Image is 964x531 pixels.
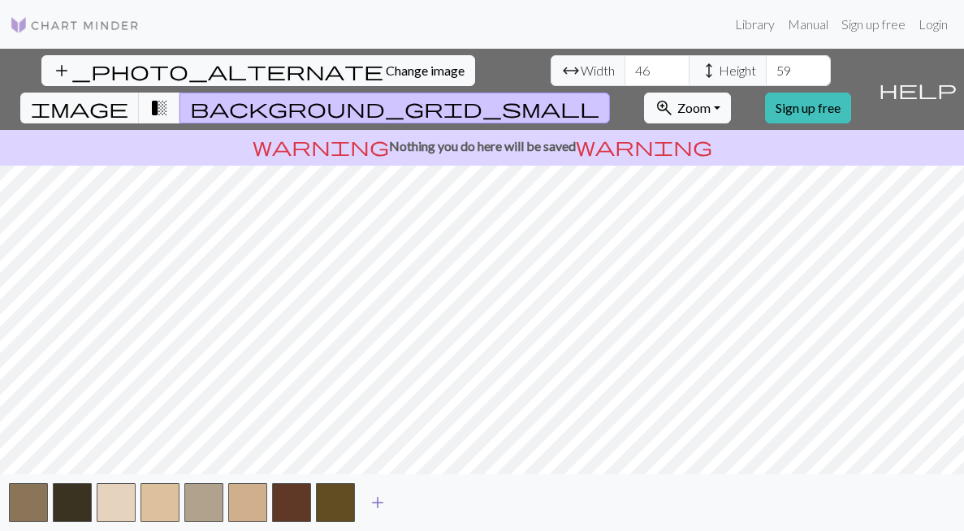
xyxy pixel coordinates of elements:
a: Manual [781,8,835,41]
span: Height [719,61,756,80]
button: Help [871,49,964,130]
span: Width [581,61,615,80]
span: warning [576,135,712,158]
span: background_grid_small [190,97,599,119]
span: arrow_range [561,59,581,82]
a: Login [912,8,954,41]
span: Change image [386,63,465,78]
p: Nothing you do here will be saved [6,136,958,156]
span: Zoom [677,100,711,115]
button: Change image [41,55,475,86]
span: height [699,59,719,82]
span: help [879,78,957,101]
a: Sign up free [835,8,912,41]
button: Zoom [644,93,731,123]
span: add [368,491,387,514]
a: Sign up free [765,93,851,123]
button: Add color [357,487,398,518]
span: zoom_in [655,97,674,119]
img: Logo [10,15,140,35]
span: transition_fade [149,97,169,119]
a: Library [728,8,781,41]
span: add_photo_alternate [52,59,383,82]
span: image [31,97,128,119]
span: warning [253,135,389,158]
